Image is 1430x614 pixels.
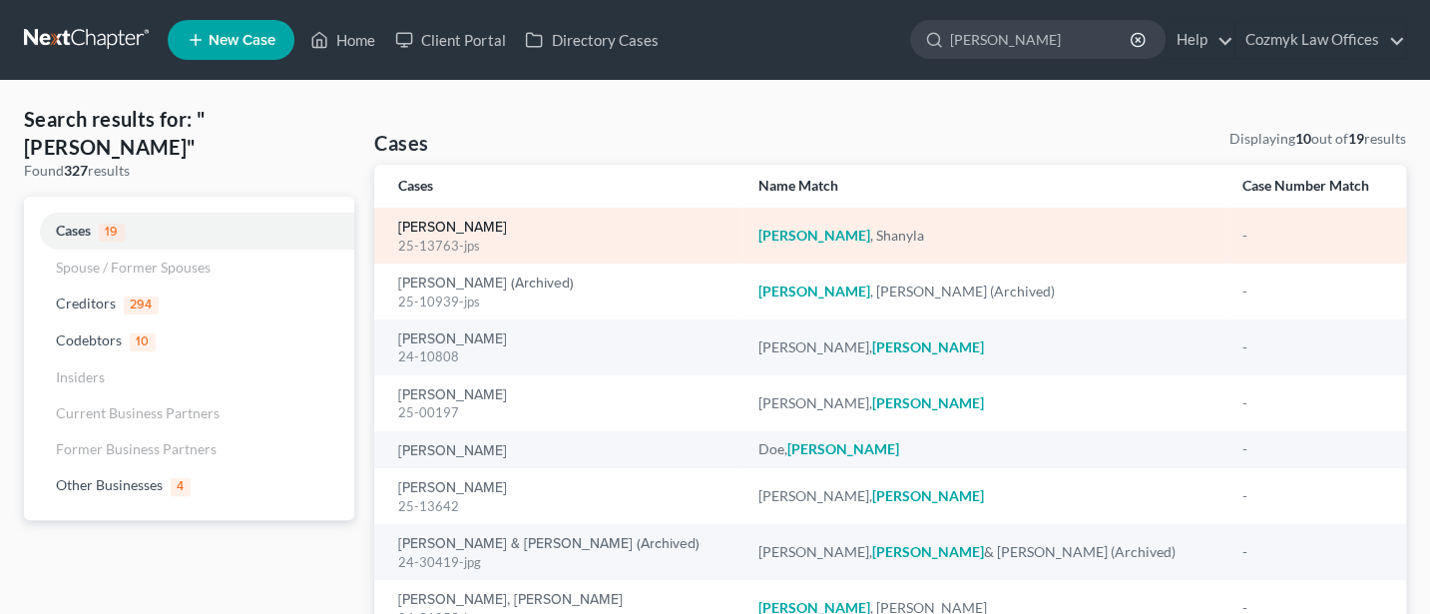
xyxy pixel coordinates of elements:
[24,395,354,431] a: Current Business Partners
[787,440,899,457] em: [PERSON_NAME]
[950,21,1133,58] input: Search by name...
[24,322,354,359] a: Codebtors10
[872,543,984,560] em: [PERSON_NAME]
[398,293,726,311] div: 25-10939-jps
[398,481,507,495] a: [PERSON_NAME]
[1242,439,1382,459] div: -
[1295,130,1311,147] strong: 10
[1167,22,1233,58] a: Help
[758,226,1210,246] div: , Shanyla
[398,537,700,551] a: [PERSON_NAME] & [PERSON_NAME] (Archived)
[99,224,125,242] span: 19
[398,332,507,346] a: [PERSON_NAME]
[758,282,1210,302] div: , [PERSON_NAME] (Archived)
[56,368,105,385] span: Insiders
[374,129,428,157] h4: Cases
[742,165,1226,208] th: Name Match
[872,487,984,504] em: [PERSON_NAME]
[24,431,354,467] a: Former Business Partners
[24,213,354,250] a: Cases19
[56,331,122,348] span: Codebtors
[872,394,984,411] em: [PERSON_NAME]
[24,286,354,322] a: Creditors294
[374,165,742,208] th: Cases
[56,476,163,493] span: Other Businesses
[398,403,726,422] div: 25-00197
[758,542,1210,562] div: [PERSON_NAME], & [PERSON_NAME] (Archived)
[1242,486,1382,506] div: -
[758,486,1210,506] div: [PERSON_NAME],
[758,227,870,244] em: [PERSON_NAME]
[56,295,116,311] span: Creditors
[24,467,354,504] a: Other Businesses4
[1242,282,1382,302] div: -
[758,393,1210,413] div: [PERSON_NAME],
[209,33,275,48] span: New Case
[385,22,515,58] a: Client Portal
[24,359,354,395] a: Insiders
[124,297,159,314] span: 294
[1235,22,1405,58] a: Cozmyk Law Offices
[398,553,726,572] div: 24-30419-jpg
[1226,165,1406,208] th: Case Number Match
[758,283,870,300] em: [PERSON_NAME]
[56,222,91,239] span: Cases
[56,440,217,457] span: Former Business Partners
[1348,130,1364,147] strong: 19
[398,237,726,256] div: 25-13763-jps
[398,347,726,366] div: 24-10808
[1242,226,1382,246] div: -
[1242,337,1382,357] div: -
[1242,393,1382,413] div: -
[24,250,354,286] a: Spouse / Former Spouses
[398,444,507,458] a: [PERSON_NAME]
[872,338,984,355] em: [PERSON_NAME]
[1229,129,1406,149] div: Displaying out of results
[515,22,668,58] a: Directory Cases
[56,404,220,421] span: Current Business Partners
[24,161,354,181] div: Found results
[1242,542,1382,562] div: -
[398,221,507,235] a: [PERSON_NAME]
[758,439,1210,459] div: Doe,
[398,593,623,607] a: [PERSON_NAME], [PERSON_NAME]
[56,259,211,276] span: Spouse / Former Spouses
[300,22,385,58] a: Home
[398,497,726,516] div: 25-13642
[64,162,88,179] strong: 327
[398,277,574,291] a: [PERSON_NAME] (Archived)
[398,388,507,402] a: [PERSON_NAME]
[758,337,1210,357] div: [PERSON_NAME],
[130,333,156,351] span: 10
[24,105,354,161] h4: Search results for: "[PERSON_NAME]"
[171,478,191,496] span: 4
